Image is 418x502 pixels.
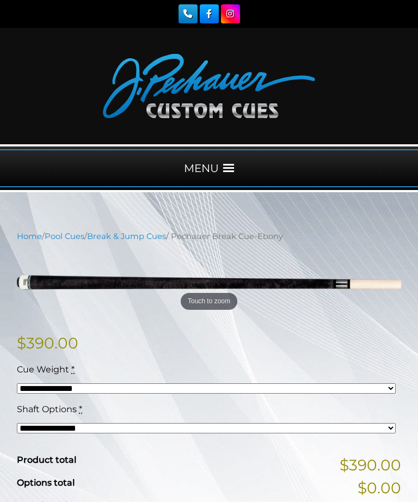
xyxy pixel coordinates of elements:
span: Product total [17,455,76,465]
span: $390.00 [340,454,401,476]
a: Home [17,231,42,241]
span: Cue Weight [17,364,69,375]
bdi: 390.00 [17,334,78,352]
span: $0.00 [358,476,401,499]
a: Break & Jump Cues [87,231,166,241]
abbr: required [71,364,75,375]
abbr: required [79,404,82,414]
img: pechauer-break-ebony-new.png [17,250,401,314]
span: Shaft Options [17,404,77,414]
span: $ [17,334,26,352]
span: Options total [17,477,75,488]
a: Touch to zoom [17,250,401,314]
nav: Breadcrumb [17,230,401,242]
a: Pool Cues [45,231,84,241]
img: Pechauer Custom Cues [103,54,315,118]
